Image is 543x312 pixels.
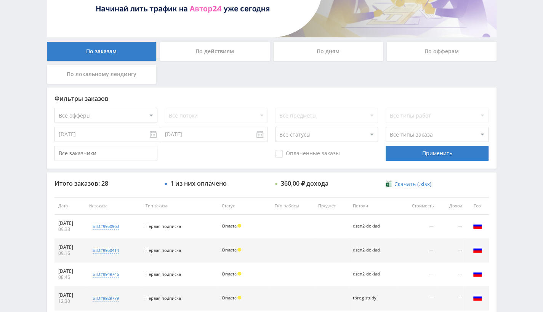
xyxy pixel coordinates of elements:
[93,295,119,301] div: std#9929779
[54,197,85,215] th: Дата
[93,271,119,277] div: std#9949746
[145,295,181,301] span: Первая подписка
[160,42,270,61] div: По действиям
[397,239,437,263] td: —
[85,197,142,215] th: № заказа
[237,248,241,252] span: Холд
[473,221,482,230] img: rus.png
[58,292,82,298] div: [DATE]
[437,239,466,263] td: —
[397,197,437,215] th: Стоимость
[281,180,328,187] div: 360,00 ₽ дохода
[353,224,387,229] div: dzen2-doklad
[145,247,181,253] span: Первая подписка
[47,65,157,84] div: По локальному лендингу
[58,226,82,232] div: 09:33
[397,287,437,310] td: —
[237,224,241,228] span: Холд
[93,247,119,253] div: std#9950414
[274,42,383,61] div: По дням
[141,197,218,215] th: Тип заказа
[275,150,340,158] span: Оплаченные заказы
[386,180,431,188] a: Скачать (.xlsx)
[386,146,489,161] div: Применить
[314,197,349,215] th: Предмет
[349,197,397,215] th: Потоки
[466,197,489,215] th: Гео
[47,42,157,61] div: По заказам
[54,146,157,161] input: Все заказчики
[437,197,466,215] th: Доход
[58,274,82,280] div: 08:46
[221,271,236,277] span: Оплата
[218,197,271,215] th: Статус
[387,42,497,61] div: По офферам
[437,215,466,239] td: —
[93,223,119,229] div: std#9950963
[353,296,387,301] div: tprog-study
[54,180,157,187] div: Итого заказов: 28
[386,180,392,188] img: xlsx
[145,223,181,229] span: Первая подписка
[221,247,236,253] span: Оплата
[237,272,241,275] span: Холд
[58,298,82,304] div: 12:30
[58,244,82,250] div: [DATE]
[394,181,431,187] span: Скачать (.xlsx)
[353,272,387,277] div: dzen2-doklad
[58,268,82,274] div: [DATE]
[397,215,437,239] td: —
[473,293,482,302] img: rus.png
[145,271,181,277] span: Первая подписка
[237,296,241,299] span: Холд
[54,95,489,102] div: Фильтры заказов
[221,295,236,301] span: Оплата
[221,223,236,229] span: Оплата
[473,245,482,254] img: rus.png
[58,220,82,226] div: [DATE]
[473,269,482,278] img: rus.png
[437,287,466,310] td: —
[397,263,437,287] td: —
[353,248,387,253] div: dzen2-doklad
[58,250,82,256] div: 09:16
[437,263,466,287] td: —
[271,197,314,215] th: Тип работы
[170,180,227,187] div: 1 из них оплачено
